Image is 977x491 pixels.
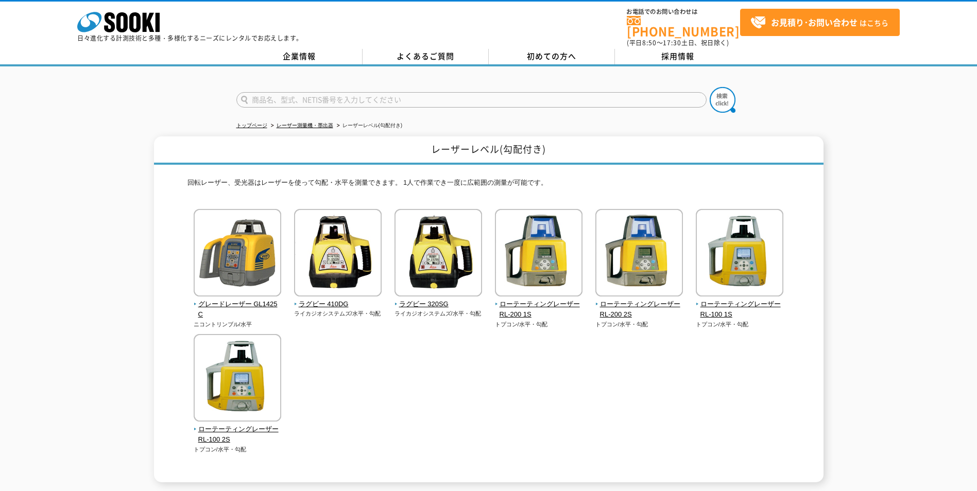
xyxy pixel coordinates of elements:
span: ローテーティングレーザー RL-200 2S [595,299,683,321]
span: ローテーティングレーザー RL-100 1S [696,299,784,321]
p: ライカジオシステムズ/水平・勾配 [294,309,382,318]
img: ローテーティングレーザー RL-100 1S [696,209,783,299]
p: トプコン/水平・勾配 [495,320,583,329]
a: グレードレーザー GL1425C [194,289,282,320]
p: 回転レーザー、受光器はレーザーを使って勾配・水平を測量できます。 1人で作業でき一度に広範囲の測量が可能です。 [187,178,790,194]
img: ラグビー 320SG [395,209,482,299]
p: トプコン/水平・勾配 [696,320,784,329]
a: 企業情報 [236,49,363,64]
a: お見積り･お問い合わせはこちら [740,9,900,36]
span: ラグビー 410DG [294,299,382,310]
a: レーザー測量機・墨出器 [277,122,333,128]
a: ラグビー 410DG [294,289,382,310]
a: ローテーティングレーザー RL-200 1S [495,289,583,320]
span: グレードレーザー GL1425C [194,299,282,321]
h1: レーザーレベル(勾配付き) [154,136,824,165]
span: (平日 ～ 土日、祝日除く) [627,38,729,47]
p: 日々進化する計測技術と多種・多様化するニーズにレンタルでお応えします。 [77,35,303,41]
img: ローテーティングレーザー RL-200 1S [495,209,582,299]
a: [PHONE_NUMBER] [627,16,740,37]
span: はこちら [750,15,888,30]
img: グレードレーザー GL1425C [194,209,281,299]
img: btn_search.png [710,87,735,113]
span: 8:50 [642,38,657,47]
a: よくあるご質問 [363,49,489,64]
p: ライカジオシステムズ/水平・勾配 [395,309,483,318]
a: 初めての方へ [489,49,615,64]
p: ニコントリンブル/水平 [194,320,282,329]
li: レーザーレベル(勾配付き) [335,120,403,131]
span: 17:30 [663,38,681,47]
a: 採用情報 [615,49,741,64]
p: トプコン/水平・勾配 [595,320,683,329]
a: トップページ [236,122,267,128]
strong: お見積り･お問い合わせ [771,16,858,28]
span: 初めての方へ [527,50,576,62]
span: お電話でのお問い合わせは [627,9,740,15]
span: ローテーティングレーザー RL-200 1S [495,299,583,321]
img: ローテーティングレーザー RL-100 2S [194,334,281,424]
input: 商品名、型式、NETIS番号を入力してください [236,92,707,108]
a: ラグビー 320SG [395,289,483,310]
a: ローテーティングレーザー RL-100 2S [194,414,282,445]
img: ローテーティングレーザー RL-200 2S [595,209,683,299]
img: ラグビー 410DG [294,209,382,299]
p: トプコン/水平・勾配 [194,445,282,454]
a: ローテーティングレーザー RL-100 1S [696,289,784,320]
span: ローテーティングレーザー RL-100 2S [194,424,282,446]
a: ローテーティングレーザー RL-200 2S [595,289,683,320]
span: ラグビー 320SG [395,299,483,310]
